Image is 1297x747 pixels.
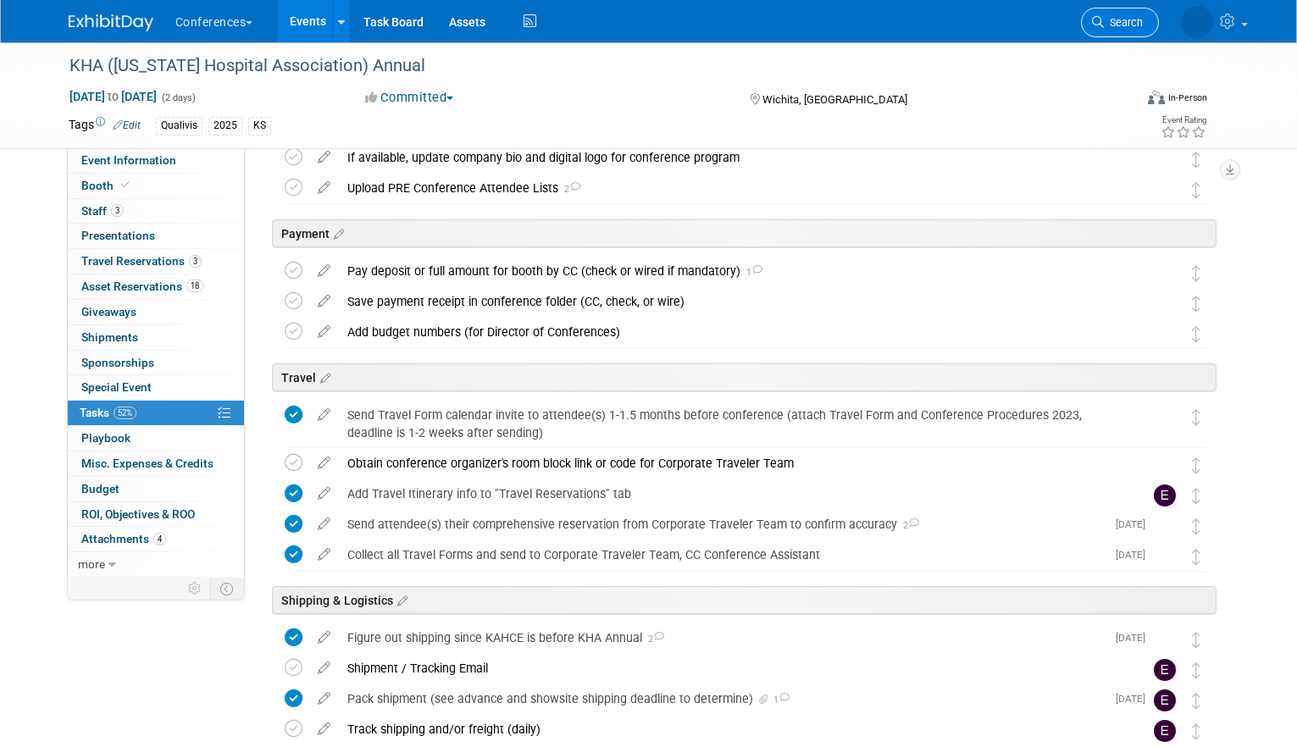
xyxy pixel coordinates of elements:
[309,630,339,645] a: edit
[1154,406,1176,428] img: Karina German
[68,174,244,198] a: Booth
[81,532,166,545] span: Attachments
[156,117,202,135] div: Qualivis
[68,249,244,274] a: Travel Reservations3
[68,502,244,527] a: ROI, Objectives & ROO
[81,507,195,521] span: ROI, Objectives & ROO
[68,351,244,375] a: Sponsorships
[68,451,244,476] a: Misc. Expenses & Credits
[1154,659,1176,681] img: Erin Anderson
[1192,518,1200,534] i: Move task
[339,510,1106,539] div: Send attendee(s) their comprehensive reservation from Corporate Traveler Team to confirm accuracy
[81,431,130,445] span: Playbook
[1154,148,1176,170] img: Karina German
[316,368,330,385] a: Edit sections
[309,324,339,340] a: edit
[339,479,1120,508] div: Add Travel Itinerary info to "Travel Reservations" tab
[1192,409,1200,425] i: Move task
[1192,723,1200,739] i: Move task
[339,174,1120,202] div: Upload PRE Conference Attendee Lists
[81,330,138,344] span: Shipments
[1154,262,1176,284] img: Karina German
[1104,16,1143,29] span: Search
[186,279,203,292] span: 18
[68,375,244,400] a: Special Event
[81,380,152,394] span: Special Event
[359,89,460,107] button: Committed
[309,263,339,279] a: edit
[80,406,136,419] span: Tasks
[1192,265,1200,281] i: Move task
[309,486,339,501] a: edit
[339,684,1106,713] div: Pack shipment (see advance and showsite shipping deadline to determine)
[69,14,153,31] img: ExhibitDay
[68,477,244,501] a: Budget
[339,654,1120,683] div: Shipment / Tracking Email
[64,51,1111,81] div: KHA ([US_STATE] Hospital Association) Annual
[309,691,339,706] a: edit
[1116,549,1154,561] span: [DATE]
[1116,693,1154,705] span: [DATE]
[1192,457,1200,473] i: Move task
[68,300,244,324] a: Giveaways
[111,204,124,217] span: 3
[105,90,121,103] span: to
[81,153,176,167] span: Event Information
[1192,152,1200,168] i: Move task
[1154,628,1176,650] img: Karina German
[642,634,664,645] span: 2
[78,557,105,571] span: more
[762,93,907,106] span: Wichita, [GEOGRAPHIC_DATA]
[113,119,141,131] a: Edit
[1192,662,1200,678] i: Move task
[114,407,136,419] span: 52%
[339,143,1120,172] div: If available, update company bio and digital logo for conference program
[189,255,202,268] span: 3
[1167,91,1207,104] div: In-Person
[81,279,203,293] span: Asset Reservations
[897,520,919,531] span: 2
[309,547,339,562] a: edit
[69,89,158,104] span: [DATE] [DATE]
[1154,545,1176,567] img: Karina German
[68,527,244,551] a: Attachments4
[1181,6,1213,38] img: Karina German
[68,148,244,173] a: Event Information
[1154,689,1176,711] img: Erin Anderson
[153,533,166,545] span: 4
[1154,292,1176,314] img: Karina German
[339,540,1106,569] div: Collect all Travel Forms and send to Corporate Traveler Team, CC Conference Assistant
[81,204,124,218] span: Staff
[81,229,155,242] span: Presentations
[1154,179,1176,201] img: Karina German
[1039,88,1207,113] div: Event Format
[68,199,244,224] a: Staff3
[160,92,196,103] span: (2 days)
[339,318,1120,346] div: Add budget numbers (for Director of Conferences)
[272,363,1217,391] div: Travel
[68,552,244,577] a: more
[1192,296,1200,312] i: Move task
[68,401,244,425] a: Tasks52%
[81,356,154,369] span: Sponsorships
[81,482,119,495] span: Budget
[309,407,339,423] a: edit
[68,426,244,451] a: Playbook
[68,224,244,248] a: Presentations
[339,449,1120,478] div: Obtain conference organizer's room block link or code for Corporate Traveler Team
[339,287,1120,316] div: Save payment receipt in conference folder (CC, check, or wire)
[68,325,244,350] a: Shipments
[309,294,339,309] a: edit
[81,456,213,470] span: Misc. Expenses & Credits
[272,586,1217,614] div: Shipping & Logistics
[309,661,339,676] a: edit
[339,257,1120,285] div: Pay deposit or full amount for booth by CC (check or wired if mandatory)
[309,722,339,737] a: edit
[69,116,141,136] td: Tags
[1154,515,1176,537] img: Karina German
[180,578,210,600] td: Personalize Event Tab Strip
[1154,484,1176,506] img: Erin Anderson
[1081,8,1159,37] a: Search
[1161,116,1206,125] div: Event Rating
[121,180,130,190] i: Booth reservation complete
